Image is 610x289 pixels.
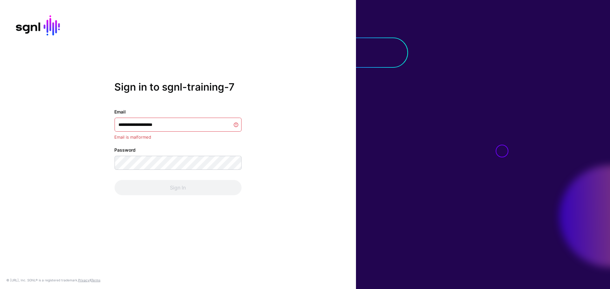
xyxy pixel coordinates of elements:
[114,81,241,93] h2: Sign in to sgnl-training-7
[114,134,241,141] div: Email is malformed
[114,147,136,153] label: Password
[114,108,126,115] label: Email
[91,278,100,282] a: Terms
[6,278,100,283] div: © [URL], Inc. SGNL® is a registered trademark. &
[78,278,90,282] a: Privacy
